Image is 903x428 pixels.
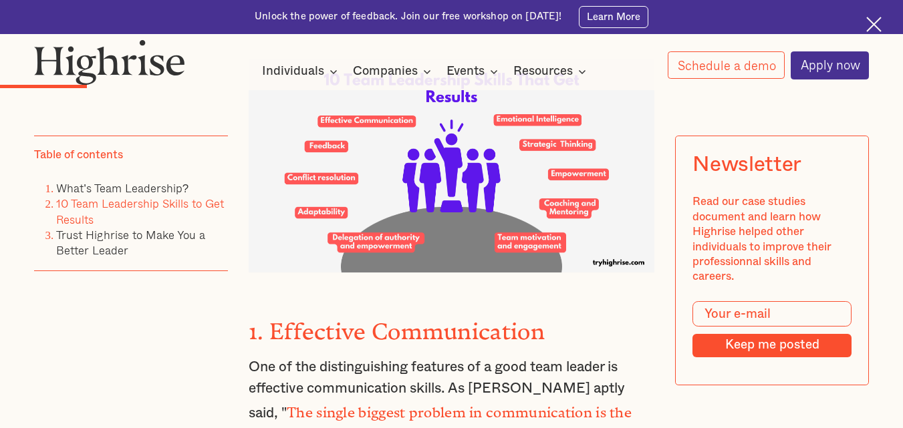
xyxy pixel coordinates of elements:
[692,334,852,357] input: Keep me posted
[692,194,852,284] div: Read our case studies document and learn how Highrise helped other individuals to improve their p...
[579,6,648,28] a: Learn More
[692,301,852,327] input: Your e-mail
[255,10,561,23] div: Unlock the power of feedback. Join our free workshop on [DATE]!
[34,39,185,85] img: Highrise logo
[34,148,123,162] div: Table of contents
[513,63,590,79] div: Resources
[262,63,342,79] div: Individuals
[56,178,188,196] a: What's Team Leadership?
[446,63,502,79] div: Events
[353,63,435,79] div: Companies
[668,51,785,79] a: Schedule a demo
[353,63,418,79] div: Companies
[692,153,801,178] div: Newsletter
[262,63,324,79] div: Individuals
[249,59,654,272] img: Team leadership skills that get results
[866,17,882,32] img: Cross icon
[56,194,224,228] a: 10 Team Leadership Skills to Get Results
[791,51,870,79] a: Apply now
[446,63,485,79] div: Events
[513,63,573,79] div: Resources
[692,301,852,357] form: Modal Form
[56,226,205,259] a: Trust Highrise to Make You a Better Leader
[249,318,545,333] strong: 1. Effective Communication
